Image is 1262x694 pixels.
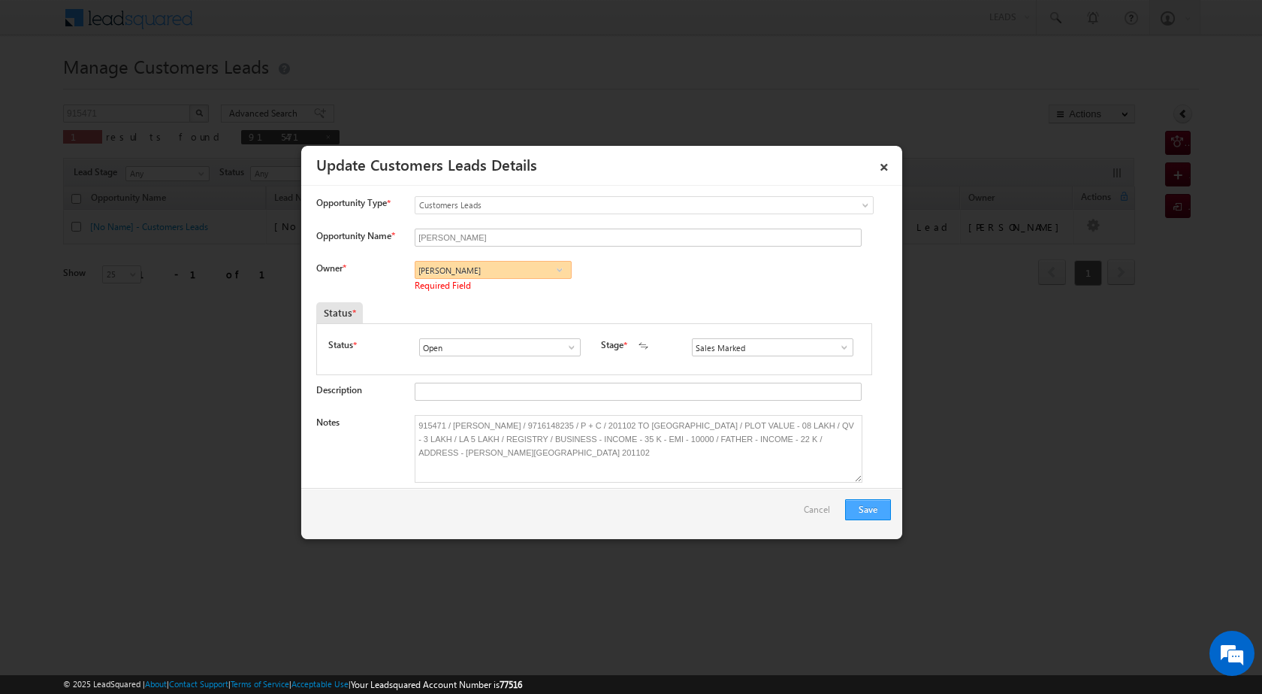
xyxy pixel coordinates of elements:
img: d_60004797649_company_0_60004797649 [26,79,63,98]
span: Required Field [415,280,471,291]
a: Show All Items [550,262,569,277]
a: Contact Support [169,679,228,689]
span: Opportunity Type [316,196,387,210]
a: Customers Leads [415,196,874,214]
input: Type to Search [692,338,853,356]
a: Acceptable Use [291,679,349,689]
em: Start Chat [204,463,273,483]
span: © 2025 LeadSquared | | | | | [63,677,522,692]
label: Opportunity Name [316,230,394,241]
span: Your Leadsquared Account Number is [351,679,522,690]
a: Cancel [804,499,838,528]
input: Type to Search [419,338,581,356]
a: Show All Items [831,340,850,355]
span: Customers Leads [415,199,812,212]
label: Owner [316,262,346,274]
input: Type to Search [415,261,572,279]
label: Status [328,338,353,352]
label: Description [316,384,362,395]
a: About [145,679,167,689]
div: Status [316,302,363,323]
label: Notes [316,417,340,428]
div: Minimize live chat window [246,8,282,44]
textarea: Type your message and hit 'Enter' [20,139,274,450]
div: Chat with us now [78,79,252,98]
a: Show All Items [558,340,577,355]
a: × [871,151,897,177]
a: Update Customers Leads Details [316,153,537,174]
a: Terms of Service [231,679,289,689]
label: Stage [601,338,623,352]
button: Save [845,499,891,520]
span: 77516 [500,679,522,690]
